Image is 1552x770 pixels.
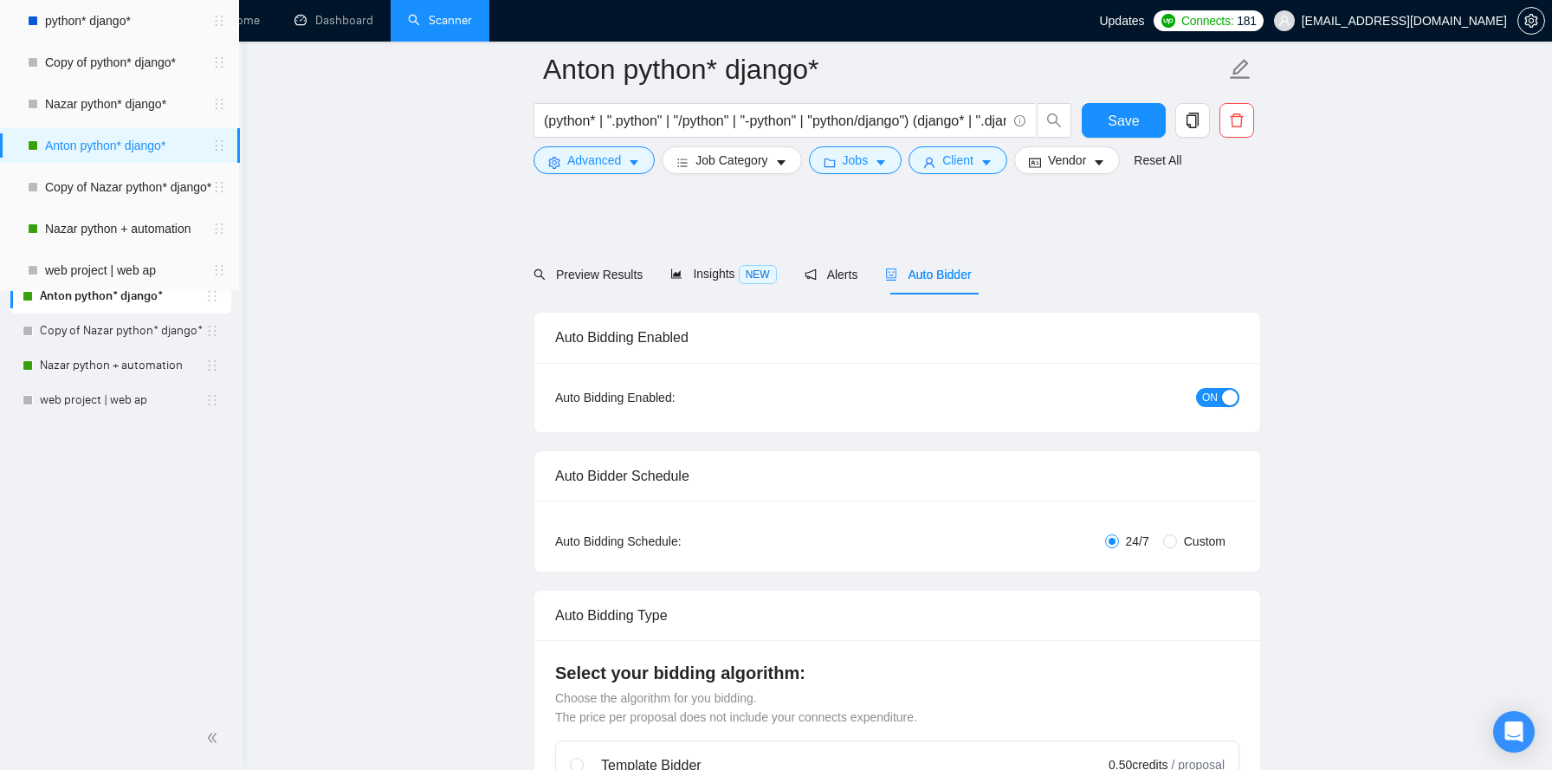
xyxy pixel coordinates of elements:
[885,269,897,281] span: robot
[824,156,836,169] span: folder
[205,185,219,199] span: holder
[10,210,231,244] li: Copy of python* django*
[1176,113,1209,128] span: copy
[555,661,1239,685] h4: Select your bidding algorithm:
[676,156,689,169] span: bars
[533,269,546,281] span: search
[628,156,640,169] span: caret-down
[555,388,783,407] div: Auto Bidding Enabled:
[40,175,205,210] a: python* django*
[45,143,113,158] span: My Scanners
[1181,11,1233,30] span: Connects:
[10,314,231,348] li: Copy of Nazar python* django*
[1237,11,1256,30] span: 181
[670,267,776,281] span: Insights
[24,92,217,126] a: New Scanner
[408,13,472,28] a: searchScanner
[40,279,205,314] a: Anton python* django*
[205,255,219,269] span: holder
[1517,14,1545,28] a: setting
[809,146,902,174] button: folderJobscaret-down
[205,393,219,407] span: holder
[40,383,205,417] a: web project | web ap
[24,143,113,158] span: My Scanners
[1493,711,1535,753] div: Open Intercom Messenger
[555,313,1239,362] div: Auto Bidding Enabled
[555,691,917,724] span: Choose the algorithm for you bidding. The price per proposal does not include your connects expen...
[909,146,1007,174] button: userClientcaret-down
[548,156,560,169] span: setting
[10,348,231,383] li: Nazar python + automation
[805,269,817,281] span: notification
[923,156,935,169] span: user
[875,156,887,169] span: caret-down
[1134,151,1181,170] a: Reset All
[980,156,993,169] span: caret-down
[555,532,783,551] div: Auto Bidding Schedule:
[1038,113,1070,128] span: search
[1014,115,1025,126] span: info-circle
[1518,14,1544,28] span: setting
[544,110,1006,132] input: Search Freelance Jobs...
[15,8,27,36] img: logo
[10,55,103,92] span: Scanner
[1161,14,1175,28] img: upwork-logo.png
[40,314,205,348] a: Copy of Nazar python* django*
[805,268,858,281] span: Alerts
[567,151,621,170] span: Advanced
[555,451,1239,501] div: Auto Bidder Schedule
[1037,103,1071,138] button: search
[1220,113,1253,128] span: delete
[1517,7,1545,35] button: setting
[1014,146,1120,174] button: idcardVendorcaret-down
[543,48,1225,91] input: Scanner name...
[662,146,801,174] button: barsJob Categorycaret-down
[942,151,973,170] span: Client
[40,244,205,279] a: Nazar python* django*
[1278,15,1290,27] span: user
[1099,14,1144,28] span: Updates
[533,146,655,174] button: settingAdvancedcaret-down
[1029,156,1041,169] span: idcard
[1202,388,1218,407] span: ON
[670,268,682,280] span: area-chart
[555,591,1239,640] div: Auto Bidding Type
[205,220,219,234] span: holder
[205,324,219,338] span: holder
[533,268,643,281] span: Preview Results
[1229,58,1251,81] span: edit
[205,359,219,372] span: holder
[775,156,787,169] span: caret-down
[1119,532,1156,551] span: 24/7
[208,13,260,28] a: homeHome
[1093,156,1105,169] span: caret-down
[10,279,231,314] li: Anton python* django*
[40,348,205,383] a: Nazar python + automation
[1219,103,1254,138] button: delete
[843,151,869,170] span: Jobs
[10,92,231,126] li: New Scanner
[1177,532,1232,551] span: Custom
[739,265,777,284] span: NEW
[695,151,767,170] span: Job Category
[10,383,231,417] li: web project | web ap
[1048,151,1086,170] span: Vendor
[1175,103,1210,138] button: copy
[40,210,205,244] a: Copy of python* django*
[1082,103,1166,138] button: Save
[1108,110,1139,132] span: Save
[294,13,373,28] a: dashboardDashboard
[885,268,971,281] span: Auto Bidder
[10,244,231,279] li: Nazar python* django*
[206,729,223,747] span: double-left
[205,289,219,303] span: holder
[10,175,231,210] li: python* django*
[24,144,36,156] span: search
